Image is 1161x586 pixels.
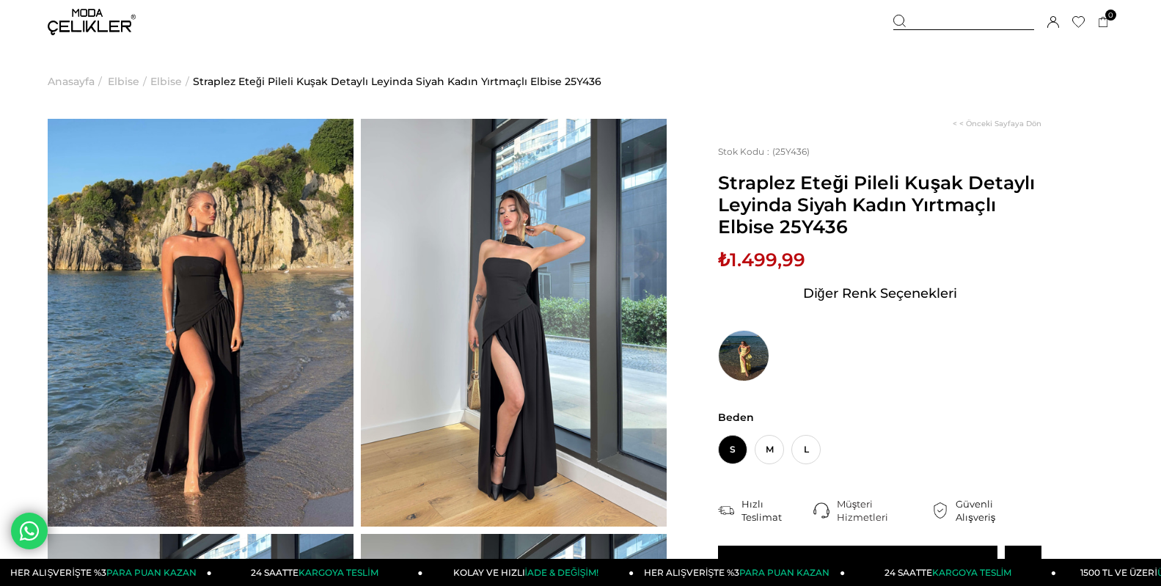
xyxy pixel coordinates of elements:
div: Hızlı Teslimat [741,497,813,524]
img: Straplez Eteği Pileli Kuşak Detaylı Leyinda Siyah Kadın Yırtmaçlı Elbise 25Y436 [361,119,667,527]
a: < < Önceki Sayfaya Dön [953,119,1041,128]
a: Elbise [108,44,139,119]
span: PARA PUAN KAZAN [106,567,197,578]
span: ₺1.499,99 [718,249,805,271]
img: security.png [932,502,948,519]
span: Beden [718,411,1041,424]
span: L [791,435,821,464]
div: Müşteri Hizmetleri [837,497,933,524]
span: Stok Kodu [718,146,772,157]
span: Straplez Eteği Pileli Kuşak Detaylı Leyinda Siyah Kadın Yırtmaçlı Elbise 25Y436 [718,172,1041,238]
a: HER ALIŞVERİŞTE %3PARA PUAN KAZAN [1,559,212,586]
a: Anasayfa [48,44,95,119]
a: Elbise [150,44,182,119]
img: Straplez Eteği Pileli Kuşak Detaylı Leyinda Siyah Kadın Yırtmaçlı Elbise 25Y436 [48,119,354,527]
img: logo [48,9,136,35]
span: S [718,435,747,464]
span: 0 [1105,10,1116,21]
span: M [755,435,784,464]
img: shipping.png [718,502,734,519]
span: KARGOYA TESLİM [299,567,378,578]
img: call-center.png [813,502,829,519]
span: (25Y436) [718,146,810,157]
a: 24 SAATTEKARGOYA TESLİM [845,559,1056,586]
a: Favorilere Ekle [1005,546,1041,586]
span: PARA PUAN KAZAN [739,567,829,578]
li: > [150,44,193,119]
a: KOLAY VE HIZLIİADE & DEĞİŞİM! [423,559,634,586]
a: HER ALIŞVERİŞTE %3PARA PUAN KAZAN [634,559,845,586]
span: İADE & DEĞİŞİM! [525,567,598,578]
a: Straplez Eteği Pileli Kuşak Detaylı Leyinda Siyah Kadın Yırtmaçlı Elbise 25Y436 [193,44,601,119]
a: 0 [1098,17,1109,28]
a: 24 SAATTEKARGOYA TESLİM [212,559,423,586]
img: Straplez Eteği Pileli Kuşak Detaylı Leyinda Sarı Kadın Yırtmaçlı Elbise 25Y436 [718,330,769,381]
li: > [48,44,106,119]
span: Diğer Renk Seçenekleri [803,282,957,305]
div: Güvenli Alışveriş [956,497,1041,524]
span: KARGOYA TESLİM [932,567,1011,578]
li: > [108,44,150,119]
